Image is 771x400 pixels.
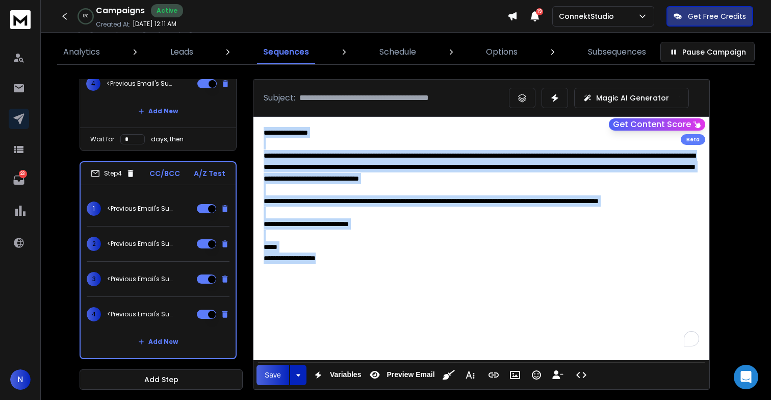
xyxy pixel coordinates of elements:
[609,118,705,131] button: Get Content Score
[596,93,669,103] p: Magic AI Generator
[63,46,100,58] p: Analytics
[164,40,199,64] a: Leads
[10,369,31,390] button: N
[439,365,458,385] button: Clean HTML
[574,88,689,108] button: Magic AI Generator
[19,170,27,178] p: 23
[256,365,289,385] button: Save
[130,101,186,121] button: Add New
[559,11,618,21] p: ConnektStudio
[107,240,172,248] p: <Previous Email's Subject>
[257,40,315,64] a: Sequences
[130,332,186,352] button: Add New
[170,46,193,58] p: Leads
[505,365,525,385] button: Insert Image (⌘P)
[96,20,131,29] p: Created At:
[365,365,436,385] button: Preview Email
[548,365,568,385] button: Insert Unsubscribe Link
[80,161,237,359] li: Step4CC/BCCA/Z Test1<Previous Email's Subject>2<Previous Email's Subject>3<Previous Email's Subje...
[384,370,436,379] span: Preview Email
[480,40,524,64] a: Options
[87,272,101,286] span: 3
[373,40,422,64] a: Schedule
[572,365,591,385] button: Code View
[328,370,364,379] span: Variables
[86,77,100,91] span: 4
[588,46,646,58] p: Subsequences
[80,369,243,390] button: Add Step
[527,365,546,385] button: Emoticons
[688,11,746,21] p: Get Free Credits
[57,40,106,64] a: Analytics
[83,13,88,19] p: 0 %
[309,365,364,385] button: Variables
[484,365,503,385] button: Insert Link (⌘K)
[107,205,172,213] p: <Previous Email's Subject>
[536,8,543,15] span: 19
[666,6,753,27] button: Get Free Credits
[87,307,101,321] span: 4
[107,275,172,283] p: <Previous Email's Subject>
[96,5,145,17] h1: Campaigns
[151,4,183,17] div: Active
[90,135,114,143] p: Wait for
[151,135,184,143] p: days, then
[460,365,480,385] button: More Text
[660,42,755,62] button: Pause Campaign
[264,92,295,104] p: Subject:
[91,169,135,178] div: Step 4
[734,365,758,389] div: Open Intercom Messenger
[486,46,518,58] p: Options
[149,168,180,179] p: CC/BCC
[107,310,172,318] p: <Previous Email's Subject>
[379,46,416,58] p: Schedule
[263,46,309,58] p: Sequences
[9,170,29,190] a: 23
[87,237,101,251] span: 2
[87,202,101,216] span: 1
[681,134,705,145] div: Beta
[10,10,31,29] img: logo
[582,40,652,64] a: Subsequences
[194,168,225,179] p: A/Z Test
[133,20,176,28] p: [DATE] 12:11 AM
[107,80,172,88] p: <Previous Email's Subject>
[253,117,709,357] div: To enrich screen reader interactions, please activate Accessibility in Grammarly extension settings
